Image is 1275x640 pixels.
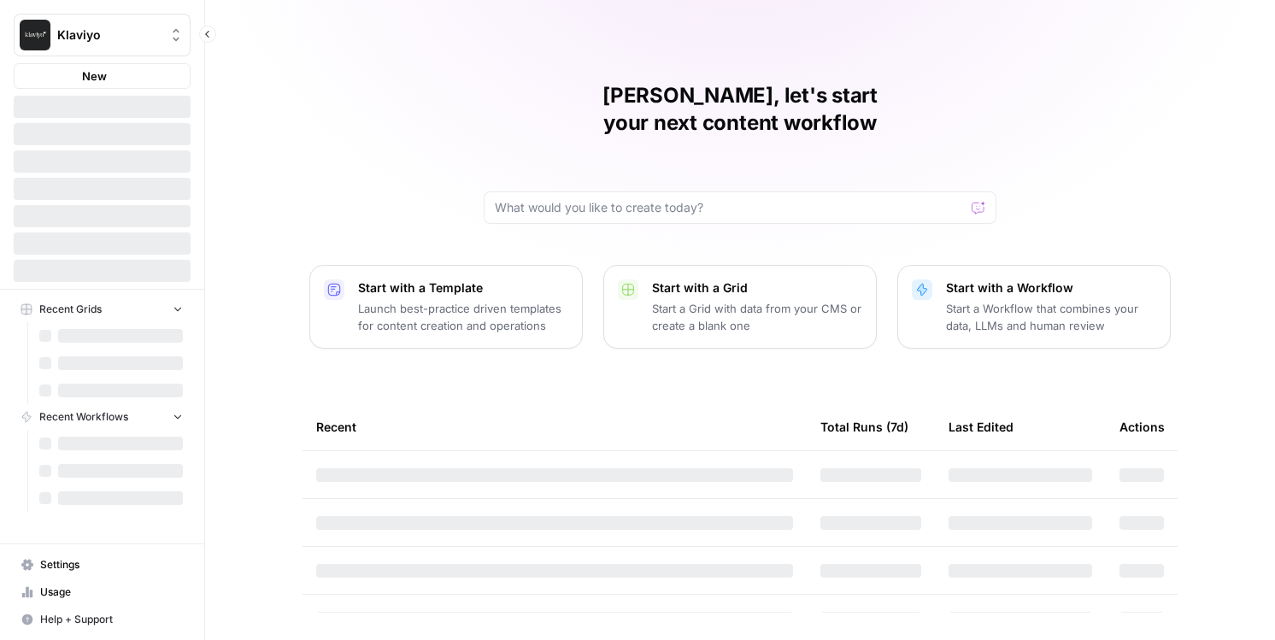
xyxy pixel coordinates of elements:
p: Start with a Template [358,279,568,297]
div: Total Runs (7d) [820,403,908,450]
p: Launch best-practice driven templates for content creation and operations [358,300,568,334]
img: Klaviyo Logo [20,20,50,50]
p: Start a Grid with data from your CMS or create a blank one [652,300,862,334]
span: Recent Grids [39,302,102,317]
button: Start with a TemplateLaunch best-practice driven templates for content creation and operations [309,265,583,349]
div: Last Edited [949,403,1014,450]
span: Usage [40,584,183,600]
span: Help + Support [40,612,183,627]
span: New [82,68,107,85]
button: Workspace: Klaviyo [14,14,191,56]
h1: [PERSON_NAME], let's start your next content workflow [484,82,996,137]
div: Recent [316,403,793,450]
p: Start a Workflow that combines your data, LLMs and human review [946,300,1156,334]
button: Start with a WorkflowStart a Workflow that combines your data, LLMs and human review [897,265,1171,349]
p: Start with a Workflow [946,279,1156,297]
a: Settings [14,551,191,578]
span: Recent Workflows [39,409,128,425]
button: Start with a GridStart a Grid with data from your CMS or create a blank one [603,265,877,349]
div: Actions [1119,403,1165,450]
span: Settings [40,557,183,572]
p: Start with a Grid [652,279,862,297]
button: Help + Support [14,606,191,633]
button: Recent Workflows [14,404,191,430]
button: New [14,63,191,89]
input: What would you like to create today? [495,199,965,216]
button: Recent Grids [14,297,191,322]
a: Usage [14,578,191,606]
span: Klaviyo [57,26,161,44]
